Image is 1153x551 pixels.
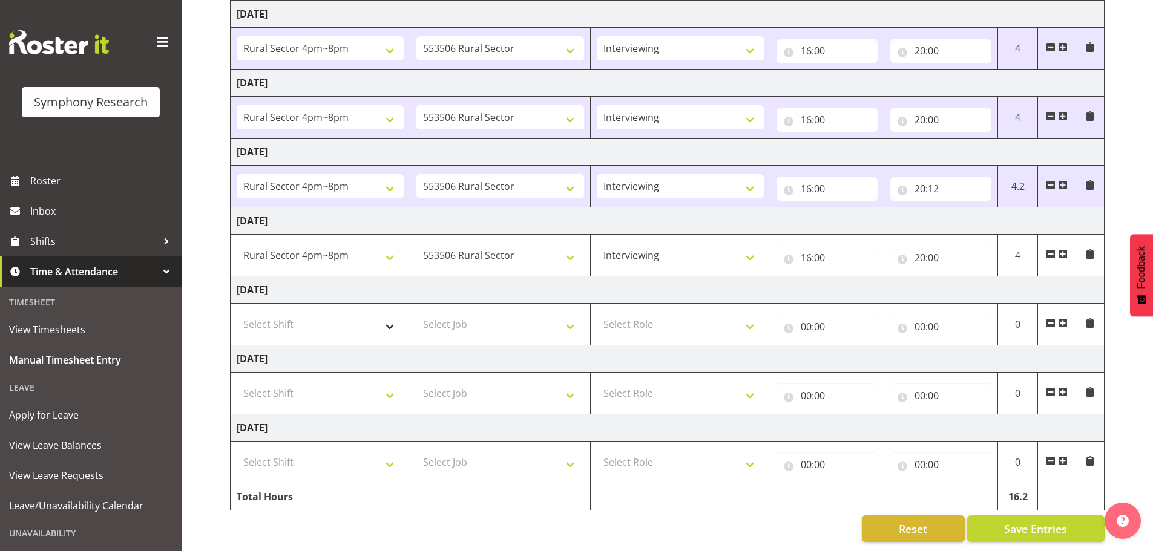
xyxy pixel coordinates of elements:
[231,1,1105,28] td: [DATE]
[34,93,148,111] div: Symphony Research
[997,483,1038,510] td: 16.2
[3,521,179,546] div: Unavailability
[890,246,991,270] input: Click to select...
[777,177,878,201] input: Click to select...
[3,491,179,521] a: Leave/Unavailability Calendar
[997,373,1038,414] td: 0
[777,39,878,63] input: Click to select...
[3,375,179,400] div: Leave
[231,483,410,510] td: Total Hours
[3,315,179,345] a: View Timesheets
[231,276,1105,304] td: [DATE]
[997,235,1038,276] td: 4
[899,521,927,536] span: Reset
[997,97,1038,139] td: 4
[997,442,1038,483] td: 0
[997,28,1038,70] td: 4
[3,345,179,375] a: Manual Timesheet Entry
[777,246,878,270] input: Click to select...
[1130,234,1153,316] button: Feedback - Show survey
[9,436,172,454] span: View Leave Balances
[3,460,179,491] a: View Leave Requests
[997,304,1038,345] td: 0
[890,383,991,408] input: Click to select...
[9,466,172,484] span: View Leave Requests
[231,345,1105,373] td: [DATE]
[9,497,172,515] span: Leave/Unavailability Calendar
[890,452,991,477] input: Click to select...
[3,290,179,315] div: Timesheet
[1004,521,1067,536] span: Save Entries
[3,400,179,430] a: Apply for Leave
[890,39,991,63] input: Click to select...
[231,207,1105,235] td: [DATE]
[777,315,878,339] input: Click to select...
[9,351,172,369] span: Manual Timesheet Entry
[890,108,991,132] input: Click to select...
[231,139,1105,166] td: [DATE]
[30,172,176,190] span: Roster
[1136,246,1147,289] span: Feedback
[967,515,1105,542] button: Save Entries
[777,452,878,477] input: Click to select...
[3,430,179,460] a: View Leave Balances
[1117,515,1129,527] img: help-xxl-2.png
[9,406,172,424] span: Apply for Leave
[777,383,878,408] input: Click to select...
[231,70,1105,97] td: [DATE]
[9,30,109,54] img: Rosterit website logo
[9,321,172,339] span: View Timesheets
[30,232,157,250] span: Shifts
[890,315,991,339] input: Click to select...
[30,262,157,281] span: Time & Attendance
[231,414,1105,442] td: [DATE]
[997,166,1038,207] td: 4.2
[862,515,965,542] button: Reset
[30,202,176,220] span: Inbox
[890,177,991,201] input: Click to select...
[777,108,878,132] input: Click to select...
